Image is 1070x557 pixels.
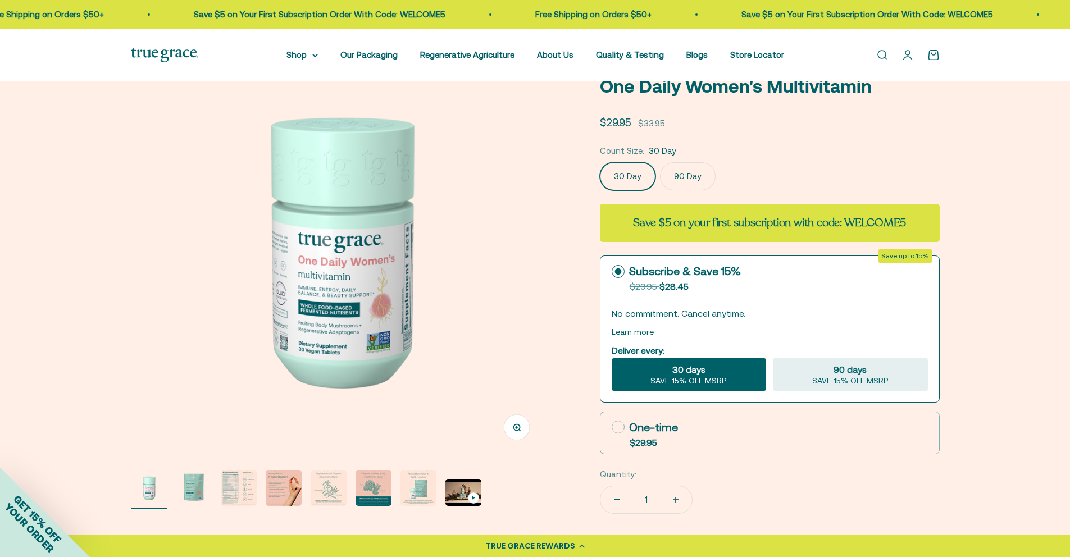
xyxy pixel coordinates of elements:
[552,8,803,21] p: Save $5 on Your First Subscription Order With Code: WELCOME5
[266,470,302,506] img: - 1200IU of Vitamin D3 from Lichen and 60 mcg of Vitamin K2 from Mena-Q7 - Regenerative & organic...
[311,470,347,506] img: Holy Basil and Ashwagandha are Ayurvedic herbs known as "adaptogens." They support overall health...
[400,470,436,509] button: Go to item 7
[600,114,631,131] sale-price: $29.95
[649,144,676,158] span: 30 Day
[730,50,784,60] a: Store Locator
[356,470,391,509] button: Go to item 6
[420,50,514,60] a: Regenerative Agriculture
[600,486,633,513] button: Decrease quantity
[311,470,347,509] button: Go to item 5
[596,50,664,60] a: Quality & Testing
[221,470,257,506] img: We select ingredients that play a concrete role in true health, and we include them at effective ...
[221,470,257,509] button: Go to item 3
[176,470,212,506] img: We select ingredients that play a concrete role in true health, and we include them at effective ...
[686,50,708,60] a: Blogs
[659,486,692,513] button: Increase quantity
[131,470,167,506] img: We select ingredients that play a concrete role in true health, and we include them at effective ...
[400,470,436,506] img: When you opt for our refill pouches instead of buying a whole new bottle every time you buy suppl...
[356,470,391,506] img: Reighi supports healthy aging.* Cordyceps support endurance.* Our extracts come exclusively from ...
[893,10,1009,19] a: Free Shipping on Orders $50+
[340,50,398,60] a: Our Packaging
[600,72,940,101] p: One Daily Women's Multivitamin
[486,540,575,552] div: TRUE GRACE REWARDS
[11,493,63,545] span: GET 15% OFF
[600,468,636,481] label: Quantity:
[445,479,481,509] button: Go to item 8
[638,117,665,130] compare-at-price: $33.95
[176,470,212,509] button: Go to item 2
[266,470,302,509] button: Go to item 4
[345,10,462,19] a: Free Shipping on Orders $50+
[286,48,318,62] summary: Shop
[4,8,256,21] p: Save $5 on Your First Subscription Order With Code: WELCOME5
[2,501,56,555] span: YOUR ORDER
[537,50,573,60] a: About Us
[131,470,167,509] button: Go to item 1
[633,215,906,230] strong: Save $5 on your first subscription with code: WELCOME5
[600,144,644,158] legend: Count Size:
[131,42,546,456] img: We select ingredients that play a concrete role in true health, and we include them at effective ...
